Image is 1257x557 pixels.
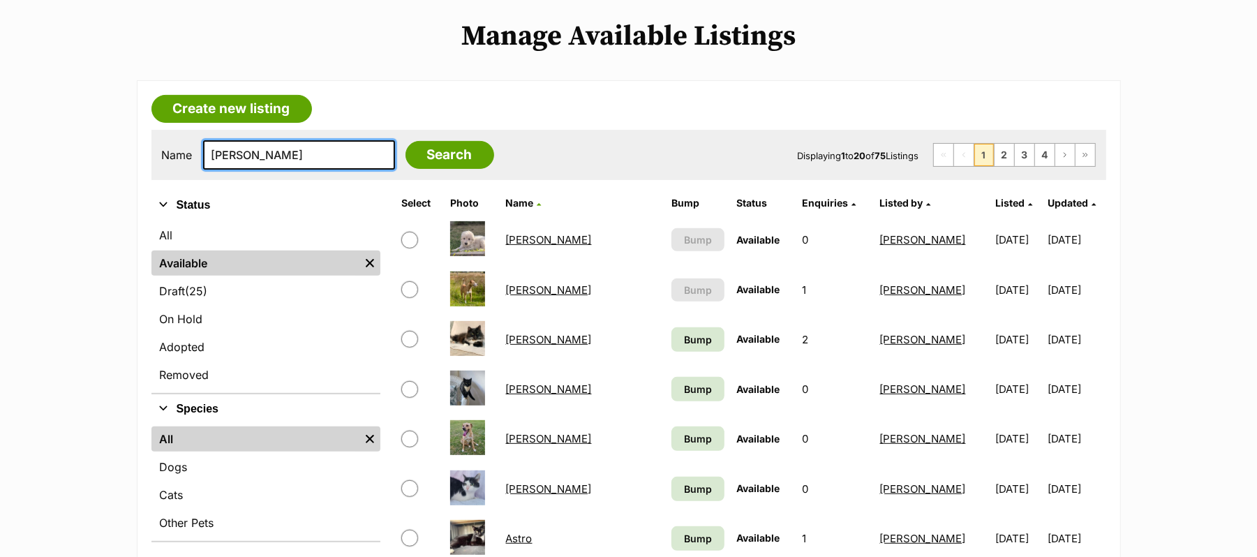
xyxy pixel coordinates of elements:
strong: 75 [875,150,886,161]
button: Bump [671,278,724,302]
span: Listed by [880,197,923,209]
td: [DATE] [1048,365,1104,413]
a: Bump [671,526,724,551]
span: Listed [995,197,1025,209]
td: 0 [796,465,872,513]
a: Page 3 [1015,144,1034,166]
span: Previous page [954,144,974,166]
a: [PERSON_NAME] [506,432,592,445]
span: Bump [684,531,712,546]
td: [DATE] [990,365,1046,413]
td: [DATE] [990,315,1046,364]
span: translation missing: en.admin.listings.index.attributes.enquiries [802,197,848,209]
a: [PERSON_NAME] [506,383,592,396]
span: Bump [684,482,712,496]
td: 2 [796,315,872,364]
button: Species [151,400,380,418]
button: Status [151,196,380,214]
span: Bump [684,283,712,297]
input: Search [406,141,494,169]
span: Bump [684,332,712,347]
a: Page 2 [995,144,1014,166]
a: [PERSON_NAME] [506,482,592,496]
th: Select [396,192,443,214]
span: Available [737,333,780,345]
a: [PERSON_NAME] [506,283,592,297]
td: 0 [796,216,872,264]
a: Astro [506,532,533,545]
button: Bump [671,228,724,251]
a: Bump [671,327,724,352]
a: Name [506,197,542,209]
a: [PERSON_NAME] [880,283,966,297]
td: [DATE] [1048,465,1104,513]
span: Bump [684,232,712,247]
span: Available [737,433,780,445]
a: [PERSON_NAME] [880,383,966,396]
a: On Hold [151,306,380,332]
a: Draft [151,278,380,304]
a: All [151,426,359,452]
span: Displaying to of Listings [798,150,919,161]
span: Available [737,383,780,395]
nav: Pagination [933,143,1096,167]
td: [DATE] [1048,415,1104,463]
a: Dogs [151,454,380,480]
div: Species [151,424,380,541]
span: Available [737,482,780,494]
a: [PERSON_NAME] [880,532,966,545]
td: [DATE] [990,216,1046,264]
div: Status [151,220,380,393]
a: Next page [1055,144,1075,166]
a: Adopted [151,334,380,359]
td: [DATE] [990,266,1046,314]
a: Remove filter [359,251,380,276]
a: [PERSON_NAME] [880,482,966,496]
a: Available [151,251,359,276]
span: (25) [186,283,208,299]
a: [PERSON_NAME] [880,432,966,445]
td: 1 [796,266,872,314]
th: Bump [666,192,730,214]
a: Bump [671,477,724,501]
span: Updated [1048,197,1088,209]
span: Bump [684,382,712,396]
a: All [151,223,380,248]
td: 0 [796,365,872,413]
th: Status [731,192,796,214]
a: Last page [1076,144,1095,166]
td: [DATE] [990,465,1046,513]
a: Cats [151,482,380,507]
td: 0 [796,415,872,463]
td: [DATE] [990,415,1046,463]
a: Listed by [880,197,931,209]
a: Enquiries [802,197,856,209]
a: Create new listing [151,95,312,123]
a: Updated [1048,197,1096,209]
a: Remove filter [359,426,380,452]
span: Available [737,283,780,295]
a: Bump [671,377,724,401]
a: [PERSON_NAME] [506,333,592,346]
span: Name [506,197,534,209]
a: [PERSON_NAME] [880,233,966,246]
strong: 1 [842,150,846,161]
a: Listed [995,197,1032,209]
th: Photo [445,192,499,214]
a: Other Pets [151,510,380,535]
a: [PERSON_NAME] [880,333,966,346]
a: [PERSON_NAME] [506,233,592,246]
td: [DATE] [1048,315,1104,364]
span: Available [737,234,780,246]
span: Available [737,532,780,544]
a: Bump [671,426,724,451]
td: [DATE] [1048,266,1104,314]
label: Name [162,149,193,161]
a: Removed [151,362,380,387]
span: Page 1 [974,144,994,166]
strong: 20 [854,150,866,161]
img: Archie [450,420,485,455]
span: Bump [684,431,712,446]
span: First page [934,144,953,166]
td: [DATE] [1048,216,1104,264]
